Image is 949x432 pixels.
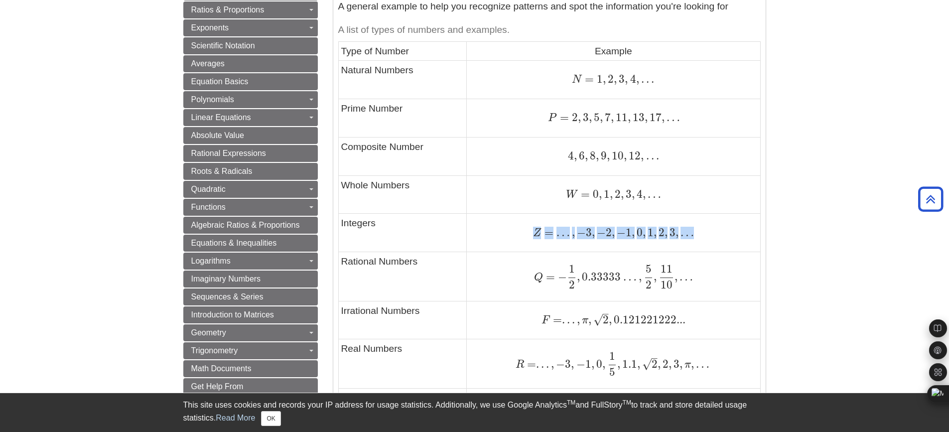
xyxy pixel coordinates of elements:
span: Introduction to Matrices [191,310,274,319]
span: 12 [627,149,641,162]
span: 1 [626,226,632,239]
a: Imaginary Numbers [183,271,318,288]
td: Integers [338,214,467,252]
a: Polynomials [183,91,318,108]
a: Absolute Value [183,127,318,144]
span: W [566,189,578,200]
span: 4 [568,149,574,162]
span: 0 [590,187,599,201]
span: 17 [648,111,662,124]
span: , [691,357,694,371]
a: Sequences & Series [183,288,318,305]
span: , [596,149,599,162]
span: Absolute Value [191,131,244,140]
td: Rational Numbers [338,252,467,301]
sup: TM [567,399,575,406]
span: … [621,270,636,284]
span: − [595,226,606,239]
span: Math Documents [191,364,252,373]
span: , [588,313,591,326]
span: 1.1 [620,357,637,371]
span: 5 [646,262,652,276]
span: Geometry [191,328,226,337]
span: √ [642,357,652,371]
a: Equations & Inequalities [183,235,318,252]
span: 2 [603,313,609,326]
span: 3 [672,357,679,371]
span: , [574,149,577,162]
span: . [536,357,539,371]
span: 0.33333 [580,270,621,284]
span: 1 [569,262,575,276]
span: 3 [565,357,571,371]
span: , [679,357,682,371]
span: , [636,72,639,86]
td: Composite Number [338,137,467,175]
a: Read More [216,414,255,422]
span: , [603,72,606,86]
a: Functions [183,199,318,216]
span: − [555,270,567,284]
a: Exponents [183,19,318,36]
span: … [678,270,693,284]
span: , [611,111,614,124]
span: = [582,72,594,86]
a: Algebraic Ratios & Proportions [183,217,318,234]
span: 4 [628,72,636,86]
span: Functions [191,203,226,211]
span: , [585,149,588,162]
a: Back to Top [915,192,947,206]
span: 3 [581,111,589,124]
span: 1 [602,187,610,201]
span: 10 [610,149,624,162]
span: . [639,72,644,86]
span: 1 [594,72,603,86]
a: Linear Equations [183,109,318,126]
span: . [644,149,649,162]
a: Geometry [183,324,318,341]
span: … [553,226,570,239]
span: , [578,111,581,124]
span: , [643,187,646,201]
span: , [621,187,624,201]
span: , [600,111,603,124]
span: = [557,111,569,124]
span: Averages [191,59,225,68]
span: Trigonometry [191,346,238,355]
span: = [578,187,590,201]
span: 2 [652,357,658,371]
span: , [628,111,631,124]
span: 1 [585,357,591,371]
span: – [603,307,609,320]
span: 2 [613,187,621,201]
span: Sequences & Series [191,292,264,301]
span: Polynomials [191,95,234,104]
span: Get Help From [PERSON_NAME] [191,382,257,403]
span: = [543,270,555,284]
span: . [539,357,544,371]
span: 3 [624,187,632,201]
a: Quadratic [183,181,318,198]
span: π [580,315,588,326]
span: Equation Basics [191,77,249,86]
span: = [524,357,536,371]
span: 2 [661,357,669,371]
span: Equations & Inequalities [191,239,277,247]
td: Type of Number [338,41,467,60]
span: , [617,357,620,371]
a: Roots & Radicals [183,163,318,180]
a: Equation Basics [183,73,318,90]
span: 2 [657,226,665,239]
span: 3 [617,72,625,86]
span: , [589,111,592,124]
span: , [654,270,657,284]
span: Algebraic Ratios & Proportions [191,221,300,229]
span: 5 [592,111,600,124]
span: 8 [588,149,596,162]
span: 13 [631,111,645,124]
a: Introduction to Matrices [183,306,318,323]
span: . [644,72,649,86]
span: Logarithms [191,257,231,265]
span: 2 [606,226,612,239]
span: , [654,226,657,239]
